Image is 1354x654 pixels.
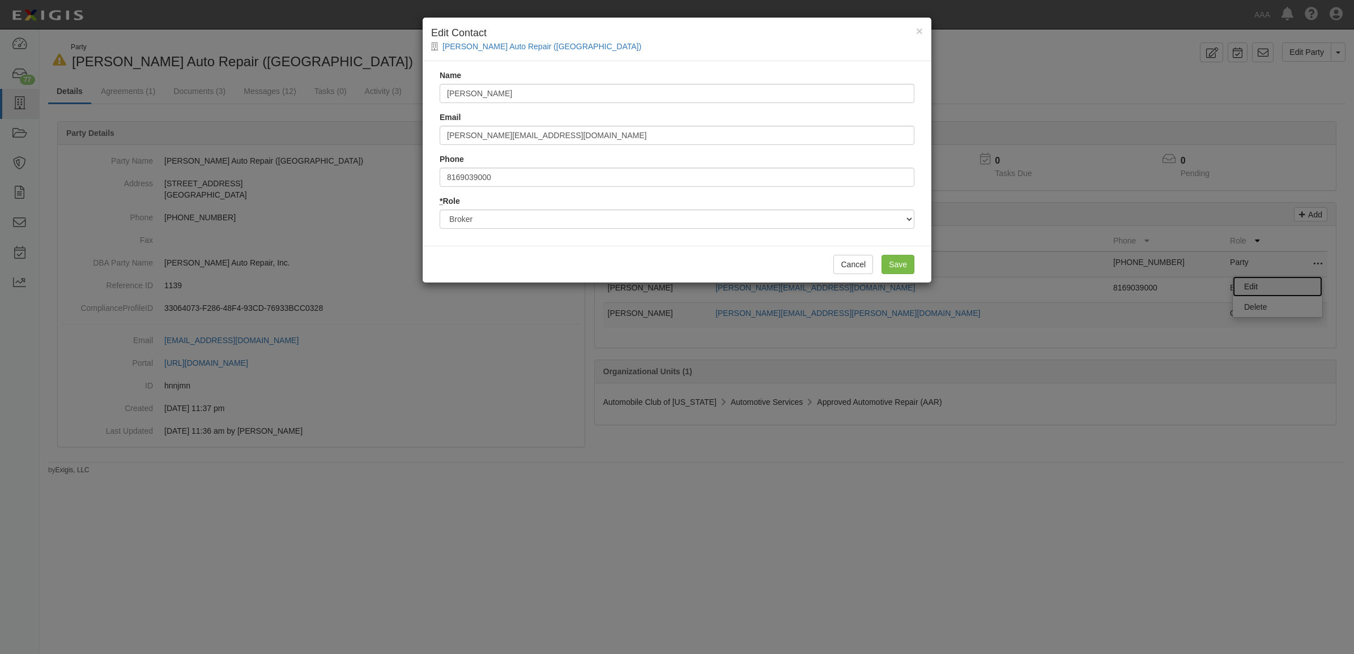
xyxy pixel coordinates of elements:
[442,42,641,51] a: [PERSON_NAME] Auto Repair ([GEOGRAPHIC_DATA])
[440,112,461,123] label: Email
[440,196,442,206] abbr: required
[440,153,464,165] label: Phone
[431,26,923,41] h4: Edit Contact
[882,255,914,274] input: Save
[916,25,923,37] button: Close
[440,70,461,81] label: Name
[833,255,873,274] button: Cancel
[440,195,460,207] label: Role
[916,24,923,37] span: ×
